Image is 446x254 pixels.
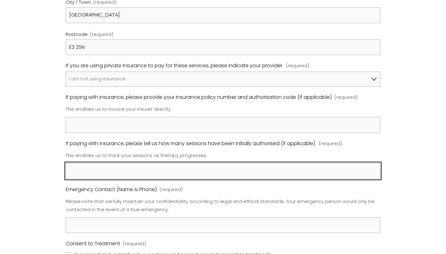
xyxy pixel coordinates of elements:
span: (required) [90,32,113,37]
span: Consent to Treatment [66,239,120,248]
div: Postcode [66,31,380,39]
p: This enables us to track your sessions as therapy progresses. [66,149,380,162]
select: If you are using private insurance to pay for these services, please indicate your provider. [66,72,380,87]
p: Please note that we fully maintain your confidentiality according to legal and ethical standards.... [66,196,380,216]
span: (required) [319,140,342,148]
span: (required) [160,186,183,194]
p: This enables us to invoice your insurer directly. [66,103,380,116]
input: City / Town [66,7,380,23]
span: Emergency Contact (Name & Phone) [66,185,157,194]
span: (required) [335,94,358,102]
span: If you are using private insurance to pay for these services, please indicate your provider. [66,61,283,70]
span: If paying with insurance, please provide your insurance policy number and authorisation code (if ... [66,93,332,102]
span: If paying with insurance, please tell us how many sessions have been initially authorised (if app... [66,139,316,148]
span: (required) [286,62,309,70]
input: Postcode [66,39,380,55]
span: (required) [123,240,146,248]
